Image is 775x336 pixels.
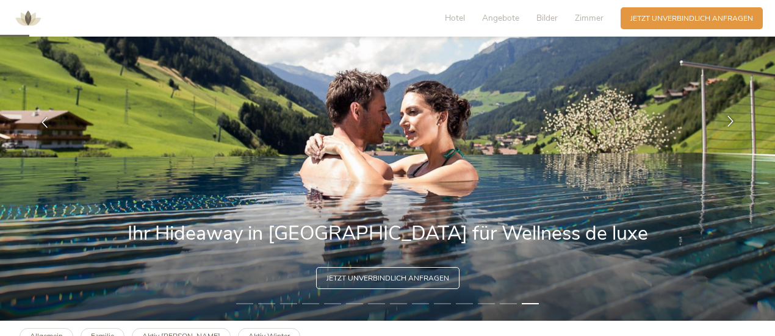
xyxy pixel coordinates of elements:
[536,12,558,24] span: Bilder
[575,12,604,24] span: Zimmer
[482,12,519,24] span: Angebote
[630,13,753,24] span: Jetzt unverbindlich anfragen
[445,12,465,24] span: Hotel
[10,15,46,21] a: AMONTI & LUNARIS Wellnessresort
[326,273,449,284] span: Jetzt unverbindlich anfragen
